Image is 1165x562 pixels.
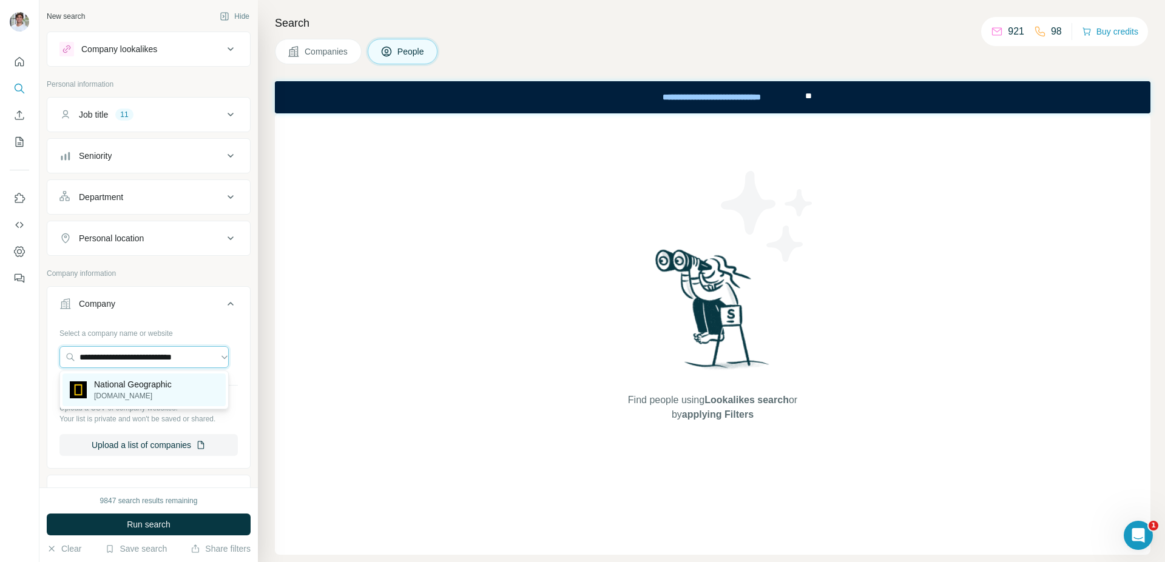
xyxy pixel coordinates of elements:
[127,518,171,530] span: Run search
[47,513,251,535] button: Run search
[305,45,349,58] span: Companies
[70,381,87,398] img: National Geographic
[79,298,115,310] div: Company
[1149,521,1158,530] span: 1
[10,267,29,289] button: Feedback
[47,268,251,279] p: Company information
[59,323,238,339] div: Select a company name or website
[47,79,251,90] p: Personal information
[47,478,250,507] button: Industry
[10,12,29,32] img: Avatar
[47,35,250,64] button: Company lookalikes
[1124,521,1153,550] iframe: Intercom live chat
[79,232,144,244] div: Personal location
[275,81,1150,113] iframe: Banner
[10,51,29,73] button: Quick start
[59,413,238,424] p: Your list is private and won't be saved or shared.
[1051,24,1062,39] p: 98
[10,214,29,236] button: Use Surfe API
[704,395,789,405] span: Lookalikes search
[47,224,250,253] button: Personal location
[81,43,157,55] div: Company lookalikes
[79,191,123,203] div: Department
[105,543,167,555] button: Save search
[47,289,250,323] button: Company
[47,11,85,22] div: New search
[79,109,108,121] div: Job title
[10,241,29,263] button: Dashboard
[650,246,776,381] img: Surfe Illustration - Woman searching with binoculars
[94,378,172,390] p: National Geographic
[397,45,425,58] span: People
[275,15,1150,32] h4: Search
[211,7,258,25] button: Hide
[115,109,133,120] div: 11
[79,150,112,162] div: Seniority
[10,131,29,153] button: My lists
[47,543,81,555] button: Clear
[79,486,109,498] div: Industry
[47,182,250,212] button: Department
[10,78,29,99] button: Search
[100,495,198,506] div: 9847 search results remaining
[191,543,251,555] button: Share filters
[1008,24,1024,39] p: 921
[10,187,29,209] button: Use Surfe on LinkedIn
[713,162,822,271] img: Surfe Illustration - Stars
[47,141,250,170] button: Seniority
[10,104,29,126] button: Enrich CSV
[94,390,172,401] p: [DOMAIN_NAME]
[47,100,250,129] button: Job title11
[615,393,809,422] span: Find people using or by
[682,409,754,420] span: applying Filters
[59,434,238,456] button: Upload a list of companies
[1082,23,1138,40] button: Buy credits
